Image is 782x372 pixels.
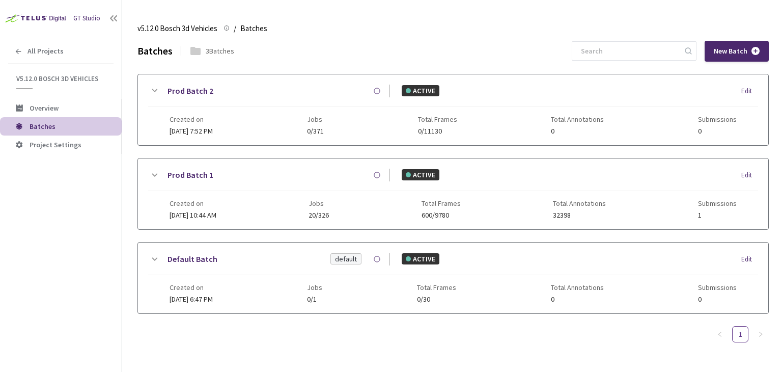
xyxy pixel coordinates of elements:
span: v5.12.0 Bosch 3d Vehicles [137,22,217,35]
span: Overview [30,103,59,113]
span: Created on [170,199,216,207]
span: Project Settings [30,140,81,149]
span: Submissions [698,283,737,291]
span: 0/11130 [418,127,457,135]
span: 0 [698,127,737,135]
div: ACTIVE [402,169,439,180]
div: Default BatchdefaultACTIVEEditCreated on[DATE] 6:47 PMJobs0/1Total Frames0/30Total Annotations0Su... [138,243,768,313]
span: 0/1 [307,296,322,303]
span: Created on [170,283,213,291]
span: Batches [30,122,55,131]
span: Total Frames [418,115,457,123]
li: 1 [732,326,748,342]
span: left [717,331,723,337]
div: Prod Batch 2ACTIVEEditCreated on[DATE] 7:52 PMJobs0/371Total Frames0/11130Total Annotations0Submi... [138,74,768,145]
span: 0 [698,296,737,303]
span: Total Frames [422,199,461,207]
span: Created on [170,115,213,123]
span: Total Frames [417,283,456,291]
span: [DATE] 7:52 PM [170,126,213,136]
span: [DATE] 6:47 PM [170,295,213,304]
li: / [234,22,236,35]
div: Batches [137,43,173,59]
span: Submissions [698,115,737,123]
button: right [752,326,769,342]
a: Prod Batch 1 [167,169,213,181]
span: 32398 [553,211,606,219]
span: 1 [698,211,737,219]
div: Edit [741,254,758,264]
span: 0/30 [417,296,456,303]
span: Batches [240,22,267,35]
div: Edit [741,86,758,96]
span: Jobs [307,115,324,123]
a: Prod Batch 2 [167,85,213,97]
a: Default Batch [167,253,217,265]
div: GT Studio [73,13,100,23]
span: Total Annotations [551,115,604,123]
li: Previous Page [712,326,728,342]
span: All Projects [27,47,64,56]
span: Submissions [698,199,737,207]
span: 0/371 [307,127,324,135]
span: Total Annotations [551,283,604,291]
span: right [758,331,764,337]
span: Jobs [309,199,329,207]
li: Next Page [752,326,769,342]
div: ACTIVE [402,253,439,264]
div: 3 Batches [206,45,234,57]
button: left [712,326,728,342]
span: 0 [551,296,604,303]
div: Edit [741,170,758,180]
div: default [335,254,357,264]
span: Jobs [307,283,322,291]
span: 600/9780 [422,211,461,219]
span: 20/326 [309,211,329,219]
span: New Batch [714,47,747,56]
span: v5.12.0 Bosch 3d Vehicles [16,74,107,83]
div: Prod Batch 1ACTIVEEditCreated on[DATE] 10:44 AMJobs20/326Total Frames600/9780Total Annotations323... [138,158,768,229]
a: 1 [733,327,748,342]
input: Search [575,42,683,60]
span: Total Annotations [553,199,606,207]
span: [DATE] 10:44 AM [170,210,216,220]
div: ACTIVE [402,85,439,96]
span: 0 [551,127,604,135]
